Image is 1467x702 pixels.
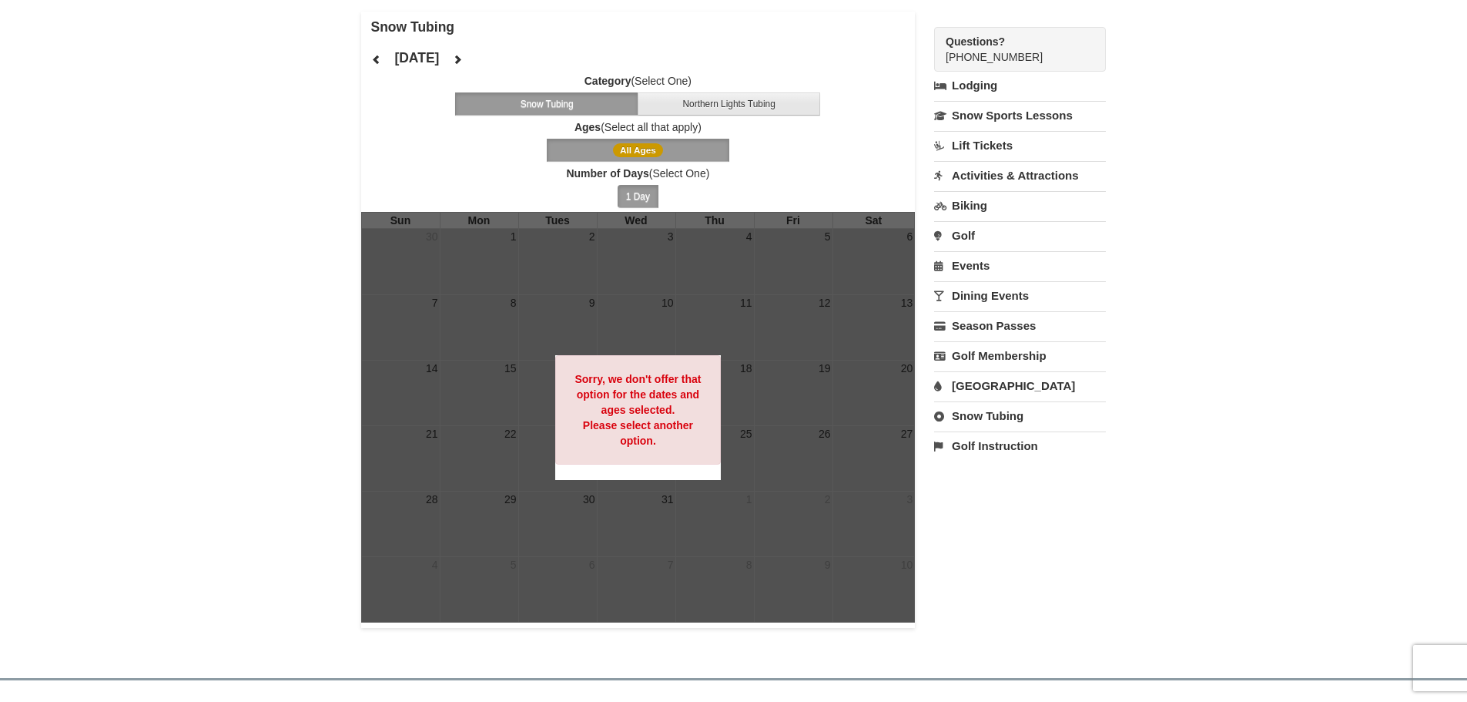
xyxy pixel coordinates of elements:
[934,131,1106,160] a: Lift Tickets
[934,191,1106,220] a: Biking
[934,341,1106,370] a: Golf Membership
[584,75,631,87] strong: Category
[934,101,1106,129] a: Snow Sports Lessons
[566,167,648,180] strong: Number of Days
[394,50,439,65] h4: [DATE]
[547,139,730,162] button: All Ages
[618,185,658,208] button: 1 Day
[934,281,1106,310] a: Dining Events
[371,19,916,35] h4: Snow Tubing
[638,92,821,116] button: Northern Lights Tubing
[455,92,638,116] button: Snow Tubing
[574,121,601,133] strong: Ages
[361,166,916,181] label: (Select One)
[361,119,916,135] label: (Select all that apply)
[934,251,1106,280] a: Events
[946,34,1078,63] span: [PHONE_NUMBER]
[934,401,1106,430] a: Snow Tubing
[361,73,916,89] label: (Select One)
[946,35,1005,48] strong: Questions?
[934,311,1106,340] a: Season Passes
[934,72,1106,99] a: Lodging
[574,373,701,447] strong: Sorry, we don't offer that option for the dates and ages selected. Please select another option.
[934,221,1106,250] a: Golf
[934,161,1106,190] a: Activities & Attractions
[934,371,1106,400] a: [GEOGRAPHIC_DATA]
[613,143,663,157] span: All Ages
[934,432,1106,460] a: Golf Instruction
